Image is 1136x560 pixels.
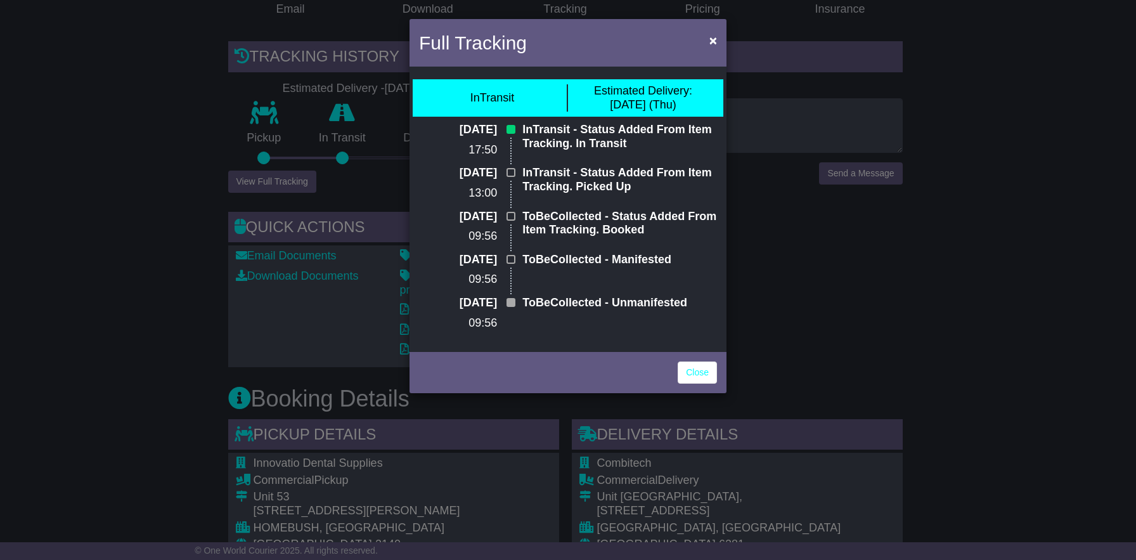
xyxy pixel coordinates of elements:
[522,166,717,193] p: InTransit - Status Added From Item Tracking. Picked Up
[419,230,497,244] p: 09:56
[709,33,717,48] span: ×
[419,210,497,224] p: [DATE]
[470,91,514,105] div: InTransit
[419,253,497,267] p: [DATE]
[419,166,497,180] p: [DATE]
[678,361,717,384] a: Close
[522,210,717,237] p: ToBeCollected - Status Added From Item Tracking. Booked
[419,123,497,137] p: [DATE]
[522,296,717,310] p: ToBeCollected - Unmanifested
[419,273,497,287] p: 09:56
[522,253,717,267] p: ToBeCollected - Manifested
[594,84,692,97] span: Estimated Delivery:
[419,316,497,330] p: 09:56
[522,123,717,150] p: InTransit - Status Added From Item Tracking. In Transit
[419,29,527,57] h4: Full Tracking
[419,296,497,310] p: [DATE]
[419,143,497,157] p: 17:50
[703,27,723,53] button: Close
[594,84,692,112] div: [DATE] (Thu)
[419,186,497,200] p: 13:00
